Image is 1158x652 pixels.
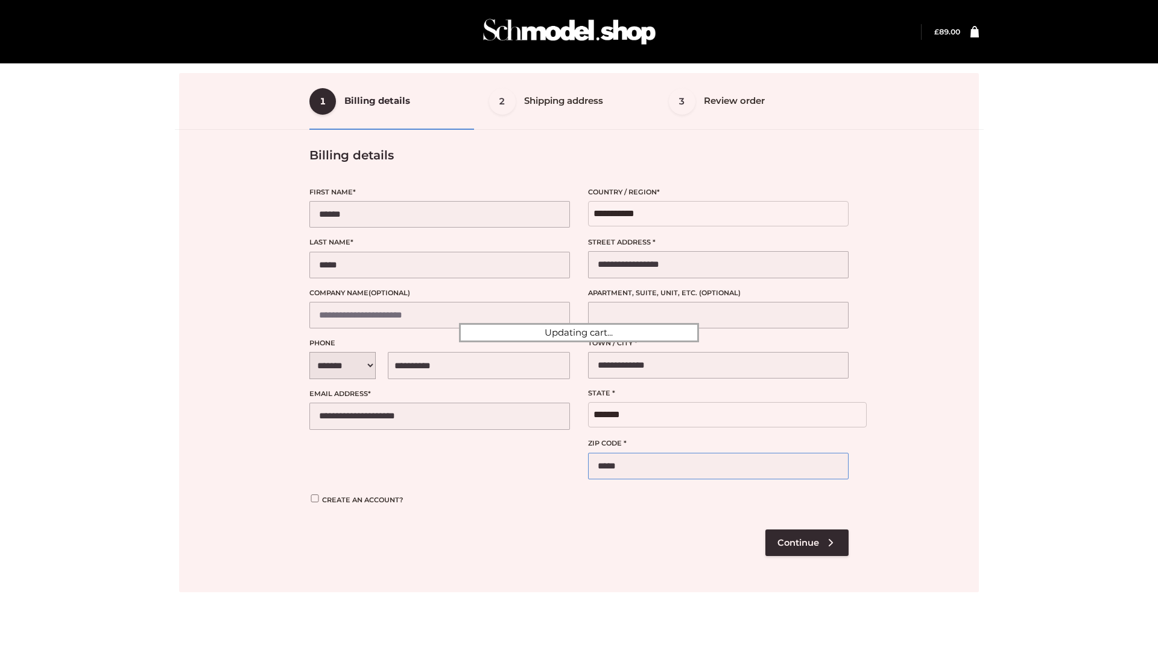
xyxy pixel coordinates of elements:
div: Updating cart... [459,323,699,342]
span: £ [934,27,939,36]
bdi: 89.00 [934,27,960,36]
img: Schmodel Admin 964 [479,8,660,56]
a: £89.00 [934,27,960,36]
